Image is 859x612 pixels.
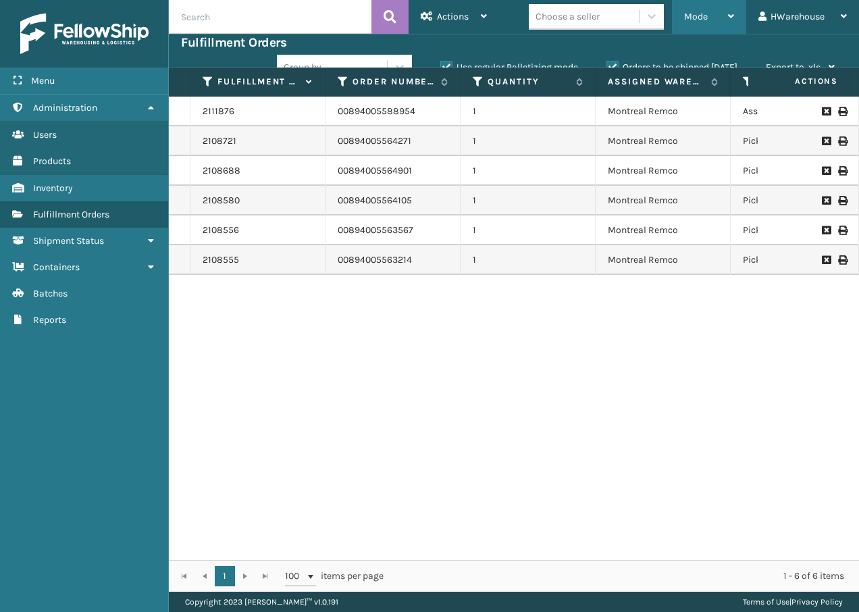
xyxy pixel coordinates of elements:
td: 00894005563214 [326,245,461,275]
span: Products [33,155,71,167]
span: Reports [33,314,66,326]
label: Quantity [488,76,569,88]
span: Fulfillment Orders [33,209,109,220]
label: Fulfillment Order Id [217,76,299,88]
i: Request to Be Cancelled [822,136,830,146]
div: Group by [284,60,321,74]
img: logo [20,14,149,54]
span: Export to .xls [766,61,821,73]
a: Terms of Use [743,597,789,607]
div: 1 - 6 of 6 items [402,569,844,583]
a: 2108688 [203,164,240,178]
td: 1 [461,156,596,186]
td: Montreal Remco [596,97,731,126]
h3: Fulfillment Orders [181,34,286,51]
div: Choose a seller [536,9,600,24]
i: Print Label [838,107,846,116]
div: | [743,592,843,612]
i: Print Label [838,166,846,176]
a: 2108580 [203,194,240,207]
span: Menu [31,75,55,86]
i: Request to Be Cancelled [822,255,830,265]
td: 1 [461,186,596,215]
td: Montreal Remco [596,245,731,275]
label: Assigned Warehouse [608,76,704,88]
span: Containers [33,261,80,273]
span: Administration [33,102,97,113]
span: 100 [285,569,305,583]
span: Mode [684,11,708,22]
p: Copyright 2023 [PERSON_NAME]™ v 1.0.191 [185,592,338,612]
td: Montreal Remco [596,156,731,186]
i: Request to Be Cancelled [822,107,830,116]
i: Request to Be Cancelled [822,166,830,176]
i: Print Label [838,255,846,265]
td: 1 [461,97,596,126]
i: Request to Be Cancelled [822,196,830,205]
label: Orders to be shipped [DATE] [606,61,737,73]
a: 2108556 [203,224,239,237]
td: Montreal Remco [596,215,731,245]
span: Users [33,129,57,141]
label: Use regular Palletizing mode [440,61,578,73]
a: Privacy Policy [791,597,843,607]
td: 00894005564271 [326,126,461,156]
td: 1 [461,215,596,245]
span: Shipment Status [33,235,104,247]
td: 00894005564901 [326,156,461,186]
span: Batches [33,288,68,299]
td: 00894005588954 [326,97,461,126]
span: items per page [285,566,384,586]
td: 1 [461,245,596,275]
i: Request to Be Cancelled [822,226,830,235]
td: Montreal Remco [596,186,731,215]
i: Print Label [838,136,846,146]
a: 2111876 [203,105,234,118]
td: 00894005564105 [326,186,461,215]
i: Print Label [838,196,846,205]
i: Print Label [838,226,846,235]
a: 2108721 [203,134,236,148]
label: Order Number [353,76,434,88]
span: Inventory [33,182,73,194]
a: 1 [215,566,235,586]
td: 00894005563567 [326,215,461,245]
td: 1 [461,126,596,156]
a: 2108555 [203,253,239,267]
td: Montreal Remco [596,126,731,156]
span: Actions [437,11,469,22]
span: Actions [752,70,846,93]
